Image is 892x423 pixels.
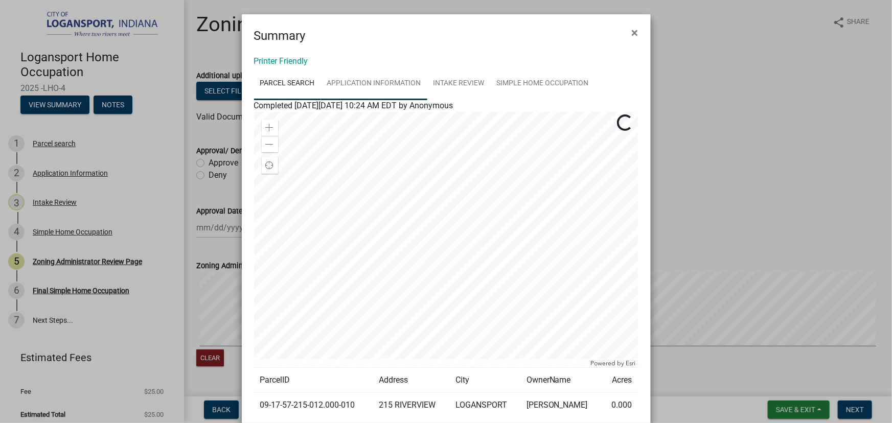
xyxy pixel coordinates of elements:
span: × [632,26,638,40]
div: Zoom out [262,136,278,152]
a: Simple Home Occupation [491,67,595,100]
div: Find my location [262,157,278,174]
td: 09-17-57-215-012.000-010 [254,393,373,418]
td: City [449,368,520,393]
button: Close [624,18,647,47]
div: Zoom in [262,120,278,136]
td: OwnerName [520,368,602,393]
td: [PERSON_NAME] [520,393,602,418]
a: Parcel search [254,67,321,100]
a: Esri [626,360,636,367]
td: ParcelID [254,368,373,393]
td: 215 RIVERVIEW [373,393,449,418]
td: 0.000 [602,393,638,418]
a: Intake Review [427,67,491,100]
h4: Summary [254,27,306,45]
td: LOGANSPORT [449,393,520,418]
div: Powered by [588,359,638,367]
a: Printer Friendly [254,56,308,66]
td: Acres [602,368,638,393]
td: Address [373,368,449,393]
a: Application Information [321,67,427,100]
span: Completed [DATE][DATE] 10:24 AM EDT by Anonymous [254,101,453,110]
